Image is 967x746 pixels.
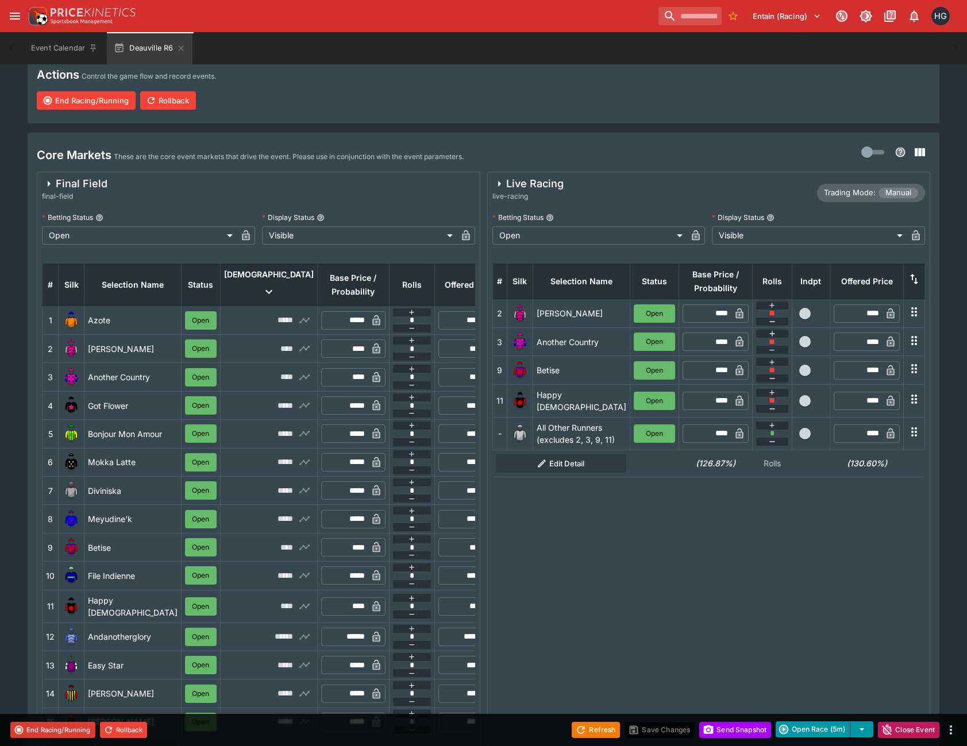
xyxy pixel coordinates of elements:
[43,448,59,476] td: 6
[84,533,182,561] td: Betise
[511,424,529,443] img: blank-silk.png
[185,713,217,731] button: Open
[42,191,107,202] span: final-field
[62,339,80,358] img: runner 2
[62,597,80,616] img: runner 11
[185,685,217,703] button: Open
[185,510,217,528] button: Open
[43,708,59,736] td: 15
[62,628,80,646] img: runner 12
[84,590,182,623] td: Happy [DEMOGRAPHIC_DATA]
[834,457,900,469] h6: (130.60%)
[511,304,529,323] img: runner 2
[43,679,59,708] td: 14
[5,6,25,26] button: open drawer
[62,368,80,386] img: runner 3
[262,226,457,245] div: Visible
[434,263,506,306] th: Offered Price
[51,19,113,24] img: Sportsbook Management
[182,263,221,306] th: Status
[634,333,676,351] button: Open
[533,356,630,384] td: Betise
[634,392,676,410] button: Open
[776,721,850,737] button: Open Race (5m)
[792,263,830,299] th: Independent
[84,448,182,476] td: Mokka Latte
[42,177,107,191] div: Final Field
[766,214,775,222] button: Display Status
[84,420,182,448] td: Bonjour Mon Amour
[185,656,217,674] button: Open
[533,417,630,450] td: All Other Runners (excludes 2, 3, 9, 11)
[533,384,630,417] td: Happy [DEMOGRAPHIC_DATA]
[62,538,80,556] img: runner 9
[43,306,59,334] td: 1
[43,335,59,363] td: 2
[850,721,873,737] button: select merge strategy
[185,396,217,415] button: Open
[746,7,828,25] button: Select Tenant
[140,91,196,110] button: Rollback
[220,263,317,306] th: [DEMOGRAPHIC_DATA]
[84,363,182,391] td: Another Country
[856,6,876,26] button: Toggle light/dark mode
[634,424,676,443] button: Open
[756,457,788,469] p: Rolls
[492,417,507,450] td: -
[62,685,80,703] img: runner 14
[51,8,136,17] img: PriceKinetics
[185,424,217,443] button: Open
[824,187,876,199] p: Trading Mode:
[492,328,507,356] td: 3
[776,721,873,737] div: split button
[904,6,924,26] button: Notifications
[712,212,764,222] p: Display Status
[185,597,217,616] button: Open
[928,3,953,29] button: Hamish Gooch
[62,453,80,471] img: runner 6
[185,628,217,646] button: Open
[84,335,182,363] td: [PERSON_NAME]
[492,226,687,245] div: Open
[43,533,59,561] td: 9
[42,212,93,222] p: Betting Status
[43,651,59,679] td: 13
[107,32,192,64] button: Deauville R6
[496,454,626,473] button: Edit Detail
[42,226,237,245] div: Open
[658,7,722,25] input: search
[84,306,182,334] td: Azote
[43,391,59,419] td: 4
[43,420,59,448] td: 5
[712,226,907,245] div: Visible
[62,424,80,443] img: runner 5
[62,713,80,731] img: runner 15
[62,396,80,415] img: runner 4
[699,722,771,738] button: Send Snapshot
[37,91,136,110] button: End Racing/Running
[62,656,80,674] img: runner 13
[62,311,80,330] img: runner 1
[546,214,554,222] button: Betting Status
[43,477,59,505] td: 7
[84,505,182,533] td: Meyudine'k
[84,623,182,651] td: Andanotherglory
[84,562,182,590] td: File Indienne
[43,363,59,391] td: 3
[37,67,79,82] h4: Actions
[84,391,182,419] td: Got Flower
[492,191,564,202] span: live-racing
[262,212,314,222] p: Display Status
[507,263,533,299] th: Silk
[62,481,80,500] img: runner 7
[679,263,753,299] th: Base Price / Probability
[59,263,84,306] th: Silk
[880,6,900,26] button: Documentation
[879,187,918,199] span: Manual
[683,457,749,469] h6: (126.87%)
[533,299,630,327] td: [PERSON_NAME]
[511,392,529,410] img: runner 11
[24,32,105,64] button: Event Calendar
[10,722,95,738] button: End Racing/Running
[724,7,742,25] button: No Bookmarks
